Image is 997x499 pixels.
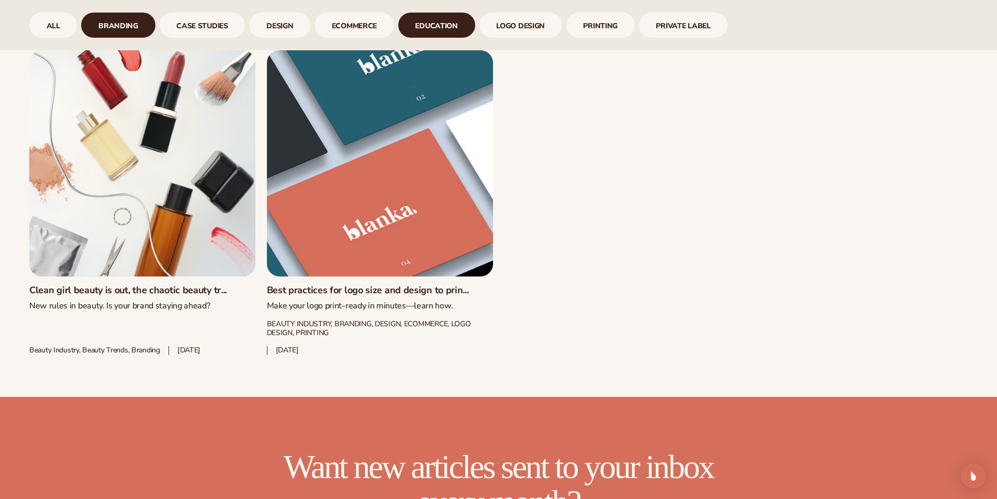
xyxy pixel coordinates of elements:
[639,13,728,38] a: Private Label
[81,13,155,38] div: 2 / 9
[566,13,635,38] div: 8 / 9
[315,13,394,38] a: ecommerce
[29,346,160,355] span: beauty industry, Beauty trends, branding
[29,285,255,296] a: Clean girl beauty is out, the chaotic beauty tr...
[160,13,245,38] div: 3 / 9
[479,13,562,38] div: 7 / 9
[479,13,562,38] a: logo design
[566,13,635,38] a: printing
[249,13,310,38] a: design
[398,13,475,38] a: Education
[29,13,77,38] div: 1 / 9
[398,13,475,38] div: 6 / 9
[315,13,394,38] div: 5 / 9
[160,13,245,38] a: case studies
[249,13,310,38] div: 4 / 9
[81,13,155,38] a: branding
[29,13,77,38] a: All
[961,463,986,489] div: Open Intercom Messenger
[267,285,493,296] a: Best practices for logo size and design to prin...
[639,13,728,38] div: 9 / 9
